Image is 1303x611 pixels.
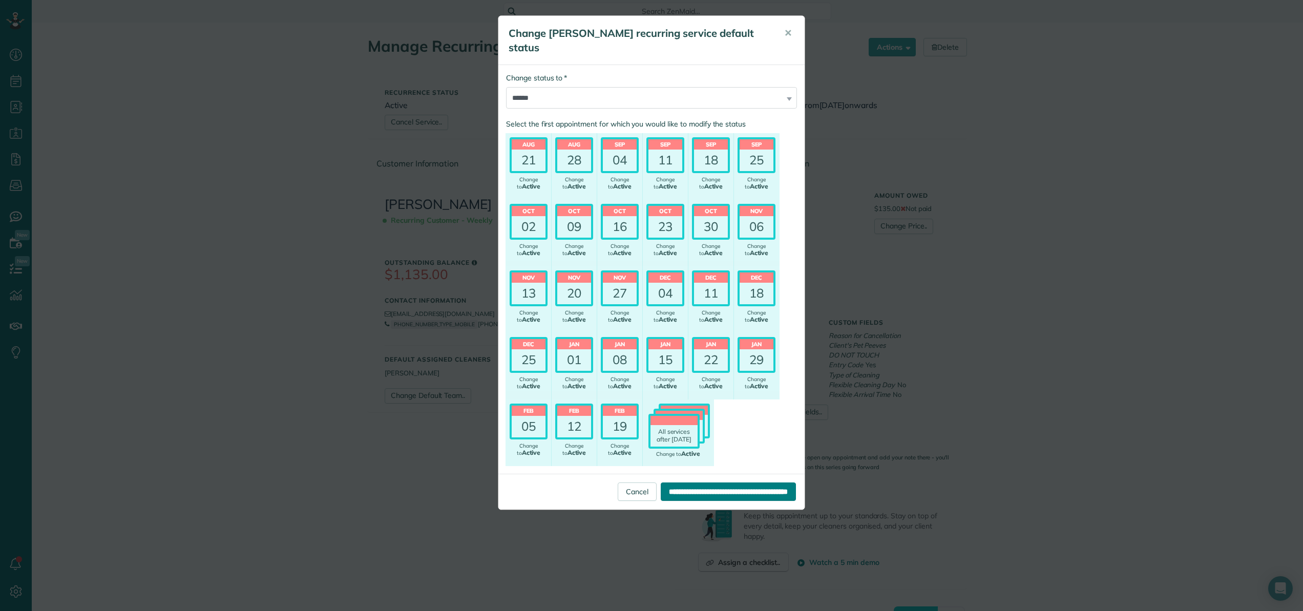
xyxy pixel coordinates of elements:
[694,283,728,304] div: 11
[750,315,769,323] span: Active
[601,443,639,456] div: Change to
[510,376,548,390] div: Change to
[512,416,545,437] div: 05
[601,177,639,190] div: Change to
[704,249,723,257] span: Active
[512,206,545,216] header: Oct
[750,249,769,257] span: Active
[740,339,773,349] header: Jan
[512,339,545,349] header: Dec
[648,349,682,371] div: 15
[506,73,567,83] label: Change status to
[738,177,775,190] div: Change to
[603,416,637,437] div: 19
[694,339,728,349] header: Jan
[692,310,730,323] div: Change to
[681,450,700,457] span: Active
[648,272,682,283] header: Dec
[522,449,541,456] span: Active
[568,315,586,323] span: Active
[557,283,591,304] div: 20
[694,206,728,216] header: Oct
[704,315,723,323] span: Active
[557,216,591,238] div: 09
[603,272,637,283] header: Nov
[738,243,775,257] div: Change to
[603,349,637,371] div: 08
[648,339,682,349] header: Jan
[646,243,684,257] div: Change to
[568,449,586,456] span: Active
[738,376,775,390] div: Change to
[613,182,632,190] span: Active
[603,283,637,304] div: 27
[646,450,710,457] div: Change to
[740,272,773,283] header: Dec
[650,425,698,447] div: All services after [DATE]
[618,482,657,501] a: Cancel
[694,349,728,371] div: 22
[646,177,684,190] div: Change to
[510,310,548,323] div: Change to
[557,349,591,371] div: 01
[659,315,678,323] span: Active
[557,406,591,416] header: Feb
[510,443,548,456] div: Change to
[692,376,730,390] div: Change to
[557,416,591,437] div: 12
[648,283,682,304] div: 04
[738,310,775,323] div: Change to
[694,150,728,171] div: 18
[740,349,773,371] div: 29
[555,376,593,390] div: Change to
[522,382,541,390] span: Active
[601,376,639,390] div: Change to
[692,177,730,190] div: Change to
[750,182,769,190] span: Active
[510,243,548,257] div: Change to
[648,206,682,216] header: Oct
[601,310,639,323] div: Change to
[648,216,682,238] div: 23
[603,406,637,416] header: Feb
[509,26,770,55] h5: Change [PERSON_NAME] recurring service default status
[512,139,545,150] header: Aug
[659,382,678,390] span: Active
[512,406,545,416] header: Feb
[555,177,593,190] div: Change to
[659,182,678,190] span: Active
[603,339,637,349] header: Jan
[603,139,637,150] header: Sep
[568,249,586,257] span: Active
[522,249,541,257] span: Active
[557,339,591,349] header: Jan
[557,150,591,171] div: 28
[704,182,723,190] span: Active
[692,243,730,257] div: Change to
[613,449,632,456] span: Active
[740,216,773,238] div: 06
[510,177,548,190] div: Change to
[646,376,684,390] div: Change to
[512,349,545,371] div: 25
[512,272,545,283] header: Nov
[512,150,545,171] div: 21
[740,139,773,150] header: Sep
[750,382,769,390] span: Active
[555,310,593,323] div: Change to
[512,283,545,304] div: 13
[557,139,591,150] header: Aug
[694,216,728,238] div: 30
[603,216,637,238] div: 16
[784,27,792,39] span: ✕
[603,150,637,171] div: 04
[522,182,541,190] span: Active
[740,283,773,304] div: 18
[694,272,728,283] header: Dec
[603,206,637,216] header: Oct
[704,382,723,390] span: Active
[613,249,632,257] span: Active
[522,315,541,323] span: Active
[648,150,682,171] div: 11
[557,206,591,216] header: Oct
